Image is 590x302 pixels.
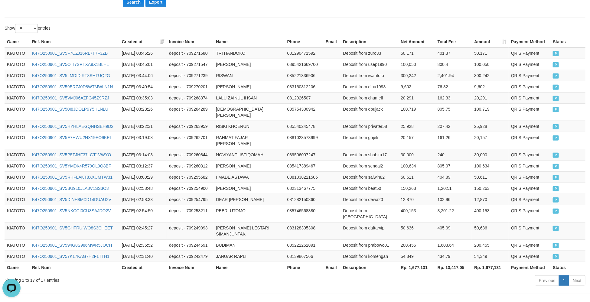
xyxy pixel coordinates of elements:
td: QRIS Payment [509,251,550,262]
td: Deposit from daftarvip [341,222,399,239]
span: PAID [553,107,559,112]
td: 76.82 [435,81,472,92]
td: [DATE] 03:22:31 [119,121,167,132]
td: KIATOTO [5,103,30,121]
th: Phone [285,262,323,273]
td: NOVIYANTI ISTIQOMAH [214,149,285,160]
a: 1 [559,275,569,286]
td: [DATE] 03:45:01 [119,59,167,70]
td: 240 [435,149,472,160]
td: KIATOTO [5,92,30,103]
td: [DATE] 03:00:29 [119,171,167,183]
td: deposit - 709262701 [167,132,214,149]
a: Next [569,275,585,286]
td: Deposit from dewa20 [341,194,399,205]
td: deposit - 709253211 [167,205,214,222]
td: Deposit from privater58 [341,121,399,132]
td: deposit - 709254900 [167,183,214,194]
td: Deposit from [GEOGRAPHIC_DATA] [341,205,399,222]
a: K47O250901_SV5HYHLAEGQNHSEH9D2 [32,124,113,129]
td: 50,636 [398,222,435,239]
td: QRIS Payment [509,103,550,121]
a: K47O250901_SV5NKCGI0CU3SAJDO2V [32,208,111,213]
td: QRIS Payment [509,59,550,70]
td: [DATE] 02:35:52 [119,239,167,251]
td: 0881038221505 [285,171,323,183]
th: Email [323,262,341,273]
td: 082313467775 [285,183,323,194]
td: 085746568380 [285,205,323,222]
td: 800.4 [435,59,472,70]
span: PAID [553,197,559,203]
td: [DATE] 02:45:27 [119,222,167,239]
td: 20,291 [472,92,509,103]
td: BUDIMAN [214,239,285,251]
a: K47O250901_SV59ERZJ0D8WTMWLN1N [32,84,113,89]
td: Deposit from zuro33 [341,47,399,59]
td: Deposit from iwantoto [341,70,399,81]
th: Game [5,262,30,273]
a: K47O250901_SV5YMDK4R579OL9Q8BF [32,164,111,168]
td: Deposit from gojek [341,132,399,149]
select: Showentries [15,24,38,33]
td: 20,157 [398,132,435,149]
td: 805.07 [435,160,472,171]
td: KIATOTO [5,194,30,205]
a: K47O250901_SV594G8S986MWR5JOCH [32,243,112,248]
td: QRIS Payment [509,70,550,81]
td: KIATOTO [5,251,30,262]
span: PAID [553,135,559,141]
div: Showing 1 to 17 of 17 entries [5,275,241,283]
td: 085540245478 [285,121,323,132]
td: deposit - 709260312 [167,160,214,171]
td: 100,719 [398,103,435,121]
td: Deposit from beat50 [341,183,399,194]
td: deposit - 709249093 [167,222,214,239]
td: Deposit from dbujack [341,103,399,121]
td: 300,242 [398,70,435,81]
td: 0812926507 [285,92,323,103]
td: 100,050 [398,59,435,70]
td: 50,611 [472,171,509,183]
td: RAHMAT FAJAR [PERSON_NAME] [214,132,285,149]
span: PAID [553,186,559,191]
th: Total Fee [435,36,472,47]
td: KIATOTO [5,160,30,171]
td: deposit - 709271547 [167,59,214,70]
label: Show entries [5,24,51,33]
th: Status [550,36,585,47]
td: deposit - 709264289 [167,103,214,121]
th: Created at: activate to sort column ascending [119,36,167,47]
th: Amount: activate to sort column ascending [472,36,509,47]
th: Game [5,36,30,47]
td: deposit - 709271239 [167,70,214,81]
span: PAID [553,51,559,56]
td: [DATE] 02:58:48 [119,183,167,194]
td: KIATOTO [5,239,30,251]
td: 400,153 [398,205,435,222]
td: 100,634 [398,160,435,171]
span: PAID [553,62,559,67]
td: 25,928 [472,121,509,132]
td: 200,455 [472,239,509,251]
td: deposit - 709242479 [167,251,214,262]
th: Invoice Num [167,36,214,47]
td: [DATE] 03:19:08 [119,132,167,149]
th: Created at [119,262,167,273]
td: [DATE] 02:54:50 [119,205,167,222]
td: [DATE] 03:23:26 [119,103,167,121]
span: PAID [553,153,559,158]
td: JANUAR RAPLI [214,251,285,262]
span: PAID [553,124,559,129]
td: Deposit from saiwin82 [341,171,399,183]
span: PAID [553,243,559,248]
th: Status [550,262,585,273]
td: Deposit from sendal2 [341,160,399,171]
th: Payment Method [509,262,550,273]
td: 50,636 [472,222,509,239]
td: QRIS Payment [509,205,550,222]
td: QRIS Payment [509,47,550,59]
td: deposit - 709263959 [167,121,214,132]
a: K47O250901_SV57K17KAG7H2F1TTH1 [32,254,109,259]
td: [PERSON_NAME] [214,160,285,171]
